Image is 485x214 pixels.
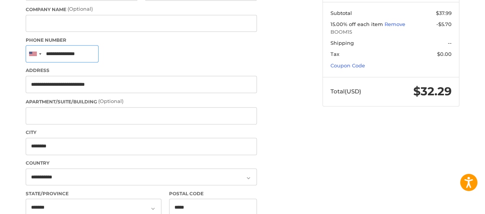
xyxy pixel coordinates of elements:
[436,10,452,16] span: $37.99
[169,190,257,197] label: Postal Code
[330,40,354,46] span: Shipping
[26,129,257,136] label: City
[437,51,452,57] span: $0.00
[26,5,257,13] label: Company Name
[330,62,365,69] a: Coupon Code
[26,37,257,44] label: Phone Number
[385,21,405,27] a: Remove
[330,28,452,36] span: BOOM15
[26,160,257,167] label: Country
[436,21,452,27] span: -$5.70
[26,46,44,62] div: United States: +1
[26,67,257,74] label: Address
[330,88,361,95] span: Total (USD)
[330,21,385,27] span: 15.00% off each item
[330,51,339,57] span: Tax
[413,84,452,98] span: $32.29
[26,98,257,105] label: Apartment/Suite/Building
[26,190,161,197] label: State/Province
[448,40,452,46] span: --
[67,6,93,12] small: (Optional)
[330,10,352,16] span: Subtotal
[98,98,123,104] small: (Optional)
[422,193,485,214] iframe: Google Customer Reviews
